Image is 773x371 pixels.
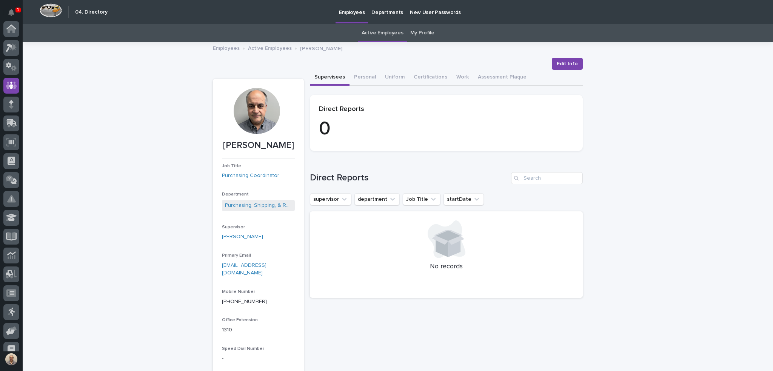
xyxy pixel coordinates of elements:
button: Work [452,70,473,86]
p: 0 [319,118,574,140]
button: Notifications [3,5,19,20]
p: - [222,354,295,362]
span: Supervisor [222,225,245,229]
button: Uniform [380,70,409,86]
a: My Profile [410,24,434,42]
button: Assessment Plaque [473,70,531,86]
button: department [354,193,400,205]
button: Supervisees [310,70,350,86]
input: Search [511,172,583,184]
a: Purchasing Coordinator [222,172,279,180]
p: 1310 [222,326,295,334]
a: Active Employees [362,24,403,42]
span: Mobile Number [222,289,255,294]
button: Personal [350,70,380,86]
span: Speed Dial Number [222,346,264,351]
a: Purchasing, Shipping, & Receiving [225,202,292,209]
h2: 04. Directory [75,9,108,15]
p: 1 [17,7,19,12]
span: Office Extension [222,318,258,322]
span: Job Title [222,164,241,168]
p: [PERSON_NAME] [222,140,295,151]
button: users-avatar [3,351,19,367]
a: Employees [213,43,240,52]
a: [PERSON_NAME] [222,233,263,241]
p: [PERSON_NAME] [300,44,342,52]
a: [PHONE_NUMBER] [222,299,267,304]
button: Job Title [403,193,440,205]
div: Notifications1 [9,9,19,21]
img: Workspace Logo [40,3,62,17]
span: Primary Email [222,253,251,258]
a: Active Employees [248,43,292,52]
span: Edit Info [557,60,578,68]
span: Department [222,192,249,197]
button: Certifications [409,70,452,86]
button: supervisor [310,193,351,205]
button: Edit Info [552,58,583,70]
p: Direct Reports [319,105,574,114]
button: startDate [443,193,484,205]
h1: Direct Reports [310,172,508,183]
a: [EMAIL_ADDRESS][DOMAIN_NAME] [222,263,266,276]
p: No records [319,263,574,271]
